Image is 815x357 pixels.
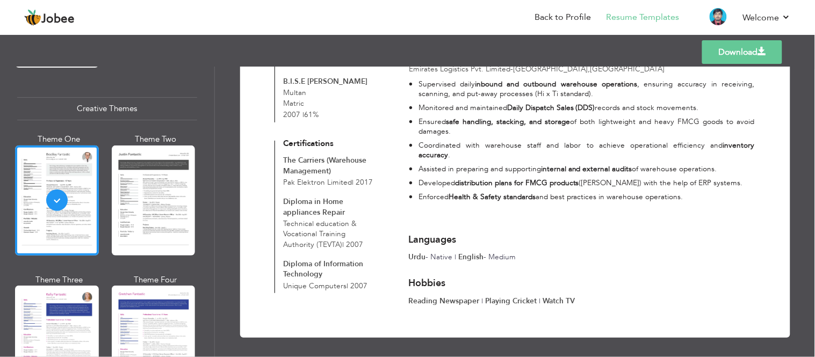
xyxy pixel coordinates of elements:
div: Pak Elektron Limited [284,177,374,187]
h4: Certifications [284,140,374,149]
strong: safe handling, stacking, and storage [446,116,570,127]
span: | [303,110,305,120]
span: 2017 [356,177,373,187]
a: Welcome [743,11,791,24]
div: Diploma in Home appliances Repair [284,196,374,217]
span: | [455,252,456,262]
span: | [343,239,344,250]
span: | [303,57,305,67]
p: Assisted in preparing and supporting of warehouse operations. [419,164,755,174]
span: | [539,296,540,306]
span: 62% [303,57,319,67]
a: Download [702,40,782,64]
div: Technical education & Vocational Training Authority (TEVTA) [284,218,374,250]
p: Emirates Logistics Pvt. Limited [GEOGRAPHIC_DATA] [GEOGRAPHIC_DATA] [409,64,754,74]
span: 2007 [351,281,368,291]
div: Creative Themes [17,97,197,120]
div: Unique Computers [284,281,374,291]
span: English [458,252,484,262]
span: 61% [303,110,319,120]
span: , [588,64,590,74]
a: Resume Templates [607,11,680,24]
img: Profile Img [710,8,727,25]
span: - Medium [452,252,516,262]
p: Enforced and best practices in warehouse operations. [419,192,755,202]
span: | [481,296,483,306]
span: Playing Cricket [485,296,537,306]
span: Jobee [41,13,75,25]
div: Theme Two [114,134,198,145]
span: Multan [284,88,307,98]
span: 2009 [284,57,301,67]
h3: Hobbies [408,278,748,289]
a: Jobee [24,9,75,26]
strong: Daily Dispatch Sales (DDS) [507,103,595,113]
span: 2007 [347,239,364,250]
span: Urdu [408,252,425,262]
strong: inbound and outbound warehouse operations [475,79,637,89]
p: Developed ([PERSON_NAME]) with the help of ERP systems. [419,178,755,188]
div: Theme Four [114,274,198,286]
div: Diploma of Information Technology [284,259,374,280]
h3: Languages [408,235,748,245]
span: 2007 [284,110,301,120]
div: The Carriers (Warehouse Management) [284,155,374,176]
p: Monitored and maintained records and stock movements. [419,103,755,113]
span: Watch TV [543,296,575,306]
strong: internal and external audits [541,164,632,174]
img: jobee.io [24,9,41,26]
p: Supervised daily , ensuring accuracy in receiving, scanning, and put-away processes (Hi x Ti stan... [419,79,755,98]
div: Theme One [17,134,101,145]
span: - [510,64,513,74]
span: | [352,177,354,187]
strong: distribution plans for FMCG products [455,178,579,188]
p: Ensured of both lightweight and heavy FMCG goods to avoid damages. [419,117,755,136]
strong: inventory accuracy [419,140,755,160]
strong: Health & Safety standards [449,192,536,202]
a: Back to Profile [535,11,592,24]
span: Reading Newspaper [408,296,479,306]
div: B.I.S.E [PERSON_NAME] [284,76,374,86]
p: Coordinated with warehouse staff and labor to achieve operational efficiency and . [419,141,755,159]
span: | [347,281,349,291]
div: Theme Three [17,274,101,286]
span: Matric [284,98,305,108]
span: - Native [408,252,452,262]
